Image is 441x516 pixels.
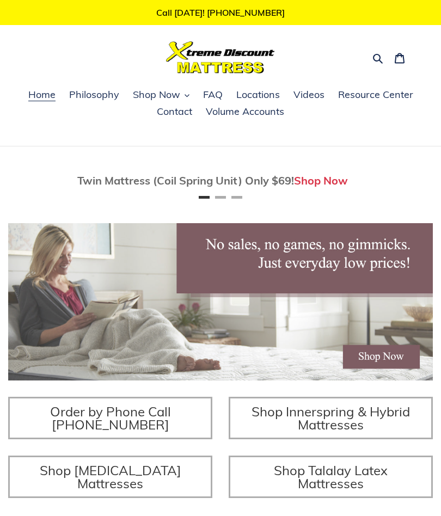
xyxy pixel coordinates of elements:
span: Twin Mattress (Coil Spring Unit) Only $69! [77,174,294,187]
a: Volume Accounts [200,104,290,120]
span: Locations [236,88,280,101]
a: FAQ [198,87,228,103]
a: Shop [MEDICAL_DATA] Mattresses [8,456,212,498]
a: Shop Talalay Latex Mattresses [229,456,433,498]
a: Shop Now [294,174,348,187]
span: Shop Talalay Latex Mattresses [274,462,388,492]
a: Locations [231,87,285,103]
a: Philosophy [64,87,125,103]
span: Philosophy [69,88,119,101]
a: Resource Center [333,87,419,103]
span: Order by Phone Call [PHONE_NUMBER] [50,403,171,433]
button: Page 2 [215,196,226,199]
img: Xtreme Discount Mattress [166,41,275,73]
span: Shop Innerspring & Hybrid Mattresses [252,403,410,433]
button: Page 3 [231,196,242,199]
span: FAQ [203,88,223,101]
a: Home [23,87,61,103]
span: Home [28,88,56,101]
span: Resource Center [338,88,413,101]
span: Shop [MEDICAL_DATA] Mattresses [40,462,181,492]
button: Page 1 [199,196,210,199]
button: Shop Now [127,87,195,103]
a: Contact [151,104,198,120]
img: herobannermay2022-1652879215306_1200x.jpg [8,223,433,380]
span: Shop Now [133,88,180,101]
a: Order by Phone Call [PHONE_NUMBER] [8,397,212,439]
a: Shop Innerspring & Hybrid Mattresses [229,397,433,439]
span: Contact [157,105,192,118]
span: Videos [293,88,324,101]
a: Videos [288,87,330,103]
span: Volume Accounts [206,105,284,118]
